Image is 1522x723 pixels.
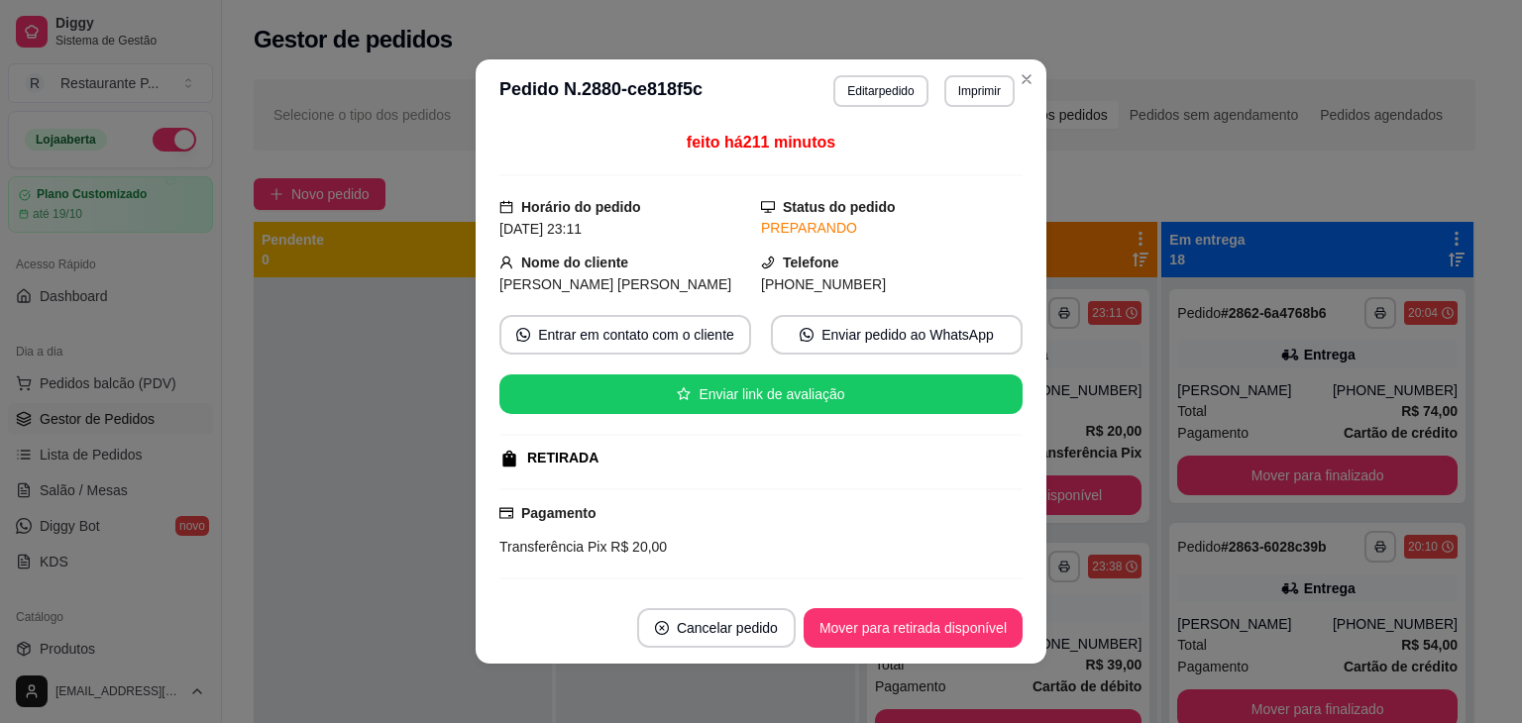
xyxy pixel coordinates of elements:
button: close-circleCancelar pedido [637,608,796,648]
span: R$ 20,00 [606,539,667,555]
span: whats-app [516,328,530,342]
span: feito há 211 minutos [687,134,835,151]
button: starEnviar link de avaliação [499,374,1023,414]
h3: Pedido N. 2880-ce818f5c [499,75,703,107]
span: credit-card [499,506,513,520]
strong: Nome do cliente [521,255,628,270]
span: desktop [761,200,775,214]
button: Mover para retirada disponível [804,608,1023,648]
span: close-circle [655,621,669,635]
span: [PERSON_NAME] [PERSON_NAME] [499,276,731,292]
div: PREPARANDO [761,218,1023,239]
strong: Horário do pedido [521,199,641,215]
span: [PHONE_NUMBER] [761,276,886,292]
strong: Telefone [783,255,839,270]
div: RETIRADA [527,448,598,468]
button: whats-appEntrar em contato com o cliente [499,315,751,355]
span: user [499,256,513,269]
span: Transferência Pix [499,539,606,555]
button: whats-appEnviar pedido ao WhatsApp [771,315,1023,355]
button: Close [1011,63,1042,95]
span: phone [761,256,775,269]
span: [DATE] 23:11 [499,221,582,237]
span: star [677,387,691,401]
span: whats-app [800,328,814,342]
button: Editarpedido [833,75,927,107]
button: Imprimir [944,75,1015,107]
span: calendar [499,200,513,214]
strong: Status do pedido [783,199,896,215]
strong: Pagamento [521,505,596,521]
